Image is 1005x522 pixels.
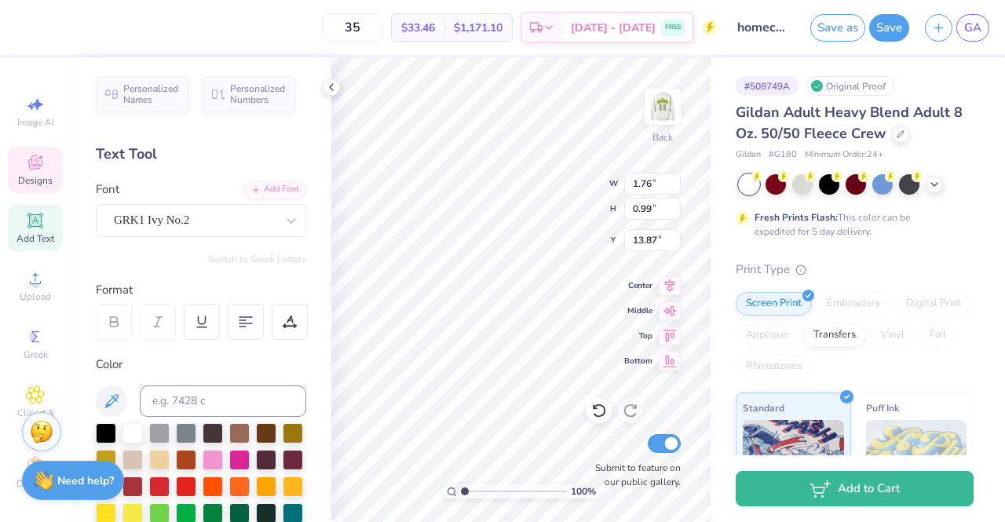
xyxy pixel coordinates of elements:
[866,420,967,498] img: Puff Ink
[817,292,891,316] div: Embroidery
[652,130,673,144] div: Back
[17,116,54,129] span: Image AI
[743,400,784,416] span: Standard
[454,20,502,36] span: $1,171.10
[805,148,883,162] span: Minimum Order: 24 +
[208,253,306,265] button: Switch to Greek Letters
[24,349,48,361] span: Greek
[964,19,981,37] span: GA
[736,103,963,143] span: Gildan Adult Heavy Blend Adult 8 Oz. 50/50 Fleece Crew
[743,420,844,498] img: Standard
[96,281,308,299] div: Format
[736,323,799,347] div: Applique
[8,407,63,432] span: Clipart & logos
[736,471,974,506] button: Add to Cart
[57,473,114,488] strong: Need help?
[755,211,838,224] strong: Fresh Prints Flash:
[140,385,306,417] input: e.g. 7428 c
[755,210,948,239] div: This color can be expedited for 5 day delivery.
[96,144,306,165] div: Text Tool
[736,261,974,279] div: Print Type
[803,323,866,347] div: Transfers
[624,330,652,341] span: Top
[869,14,909,42] button: Save
[244,181,306,199] div: Add Font
[16,477,54,490] span: Decorate
[18,174,53,187] span: Designs
[624,305,652,316] span: Middle
[624,356,652,367] span: Bottom
[956,14,989,42] a: GA
[16,232,54,245] span: Add Text
[322,13,383,42] input: – –
[20,290,51,303] span: Upload
[736,148,761,162] span: Gildan
[624,280,652,291] span: Center
[769,148,797,162] span: # G180
[571,20,656,36] span: [DATE] - [DATE]
[896,292,972,316] div: Digital Print
[587,461,681,489] label: Submit to feature on our public gallery.
[401,20,435,36] span: $33.46
[725,12,802,43] input: Untitled Design
[96,356,306,374] div: Color
[806,76,894,96] div: Original Proof
[665,22,682,33] span: FREE
[810,14,865,42] button: Save as
[871,323,915,347] div: Vinyl
[647,91,678,122] img: Back
[571,484,596,498] span: 100 %
[230,83,286,105] span: Personalized Numbers
[736,355,812,378] div: Rhinestones
[866,400,899,416] span: Puff Ink
[736,76,799,96] div: # 508749A
[736,292,812,316] div: Screen Print
[96,181,119,199] label: Font
[919,323,956,347] div: Foil
[123,83,179,105] span: Personalized Names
